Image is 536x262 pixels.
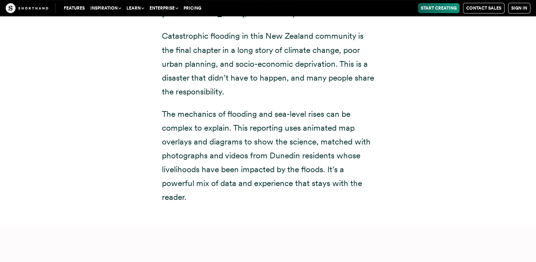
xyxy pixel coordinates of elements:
[508,3,530,13] a: Sign in
[162,29,374,98] p: Catastrophic flooding in this New Zealand community is the final chapter in a long story of clima...
[88,3,124,13] button: Inspiration
[162,107,374,204] p: The mechanics of flooding and sea-level rises can be complex to explain. This reporting uses anim...
[181,3,204,13] a: Pricing
[6,3,48,13] img: The Craft
[463,3,504,13] a: Contact Sales
[61,3,88,13] a: Features
[124,3,147,13] button: Learn
[147,3,181,13] button: Enterprise
[418,3,459,13] a: Start Creating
